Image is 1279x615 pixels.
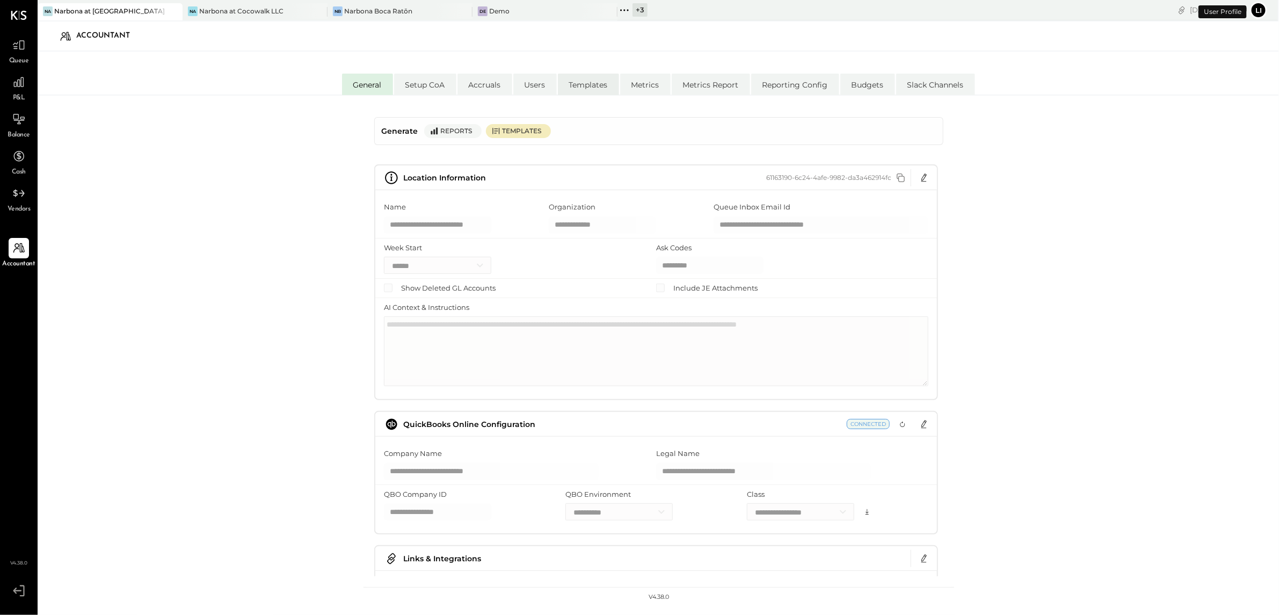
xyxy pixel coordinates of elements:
[486,124,551,138] button: Templates
[9,56,29,66] span: Queue
[13,93,25,103] span: P&L
[457,74,512,95] li: Accruals
[656,243,692,253] label: Ask Codes
[1,146,37,177] a: Cash
[896,74,975,95] li: Slack Channels
[1,35,37,66] a: Queue
[847,419,890,429] span: Current Status: Connected
[384,202,406,212] label: Name
[403,419,535,429] span: QuickBooks Online Configuration
[1,72,37,103] a: P&L
[1,183,37,214] a: Vendors
[1,109,37,140] a: Balance
[403,554,481,563] span: Links & Integrations
[199,6,284,16] div: Narbona at Cocowalk LLC
[76,27,141,45] div: Accountant
[440,126,476,135] div: Reports
[859,503,876,520] button: Get classes from QBO (make sure token is "Connected")
[384,489,447,500] label: QBO Company ID
[502,126,546,135] div: Templates
[381,122,418,140] h4: Generate
[513,74,557,95] li: Users
[401,283,496,293] label: Show Deleted GL Accounts
[1,238,37,269] a: Accountant
[558,74,619,95] li: Templates
[12,168,26,177] span: Cash
[384,302,469,313] label: AI Context & Instructions
[342,74,393,95] li: General
[620,74,671,95] li: Metrics
[656,448,700,459] label: Legal Name
[43,6,53,16] div: Na
[747,489,765,500] label: Class
[633,3,648,17] div: + 3
[673,283,758,293] label: Include JE Attachments
[8,205,31,214] span: Vendors
[478,6,488,16] div: De
[188,6,198,16] div: Na
[54,6,166,16] div: Narbona at [GEOGRAPHIC_DATA] LLC
[895,171,907,184] button: Copy id
[333,6,343,16] div: NB
[1250,2,1267,19] button: Li
[549,202,595,212] label: Organization
[8,131,30,140] span: Balance
[403,173,486,183] span: Location Information
[1176,4,1187,16] div: copy link
[384,448,442,459] label: Company Name
[344,6,412,16] div: Narbona Boca Ratōn
[3,259,35,269] span: Accountant
[672,74,750,95] li: Metrics Report
[766,173,891,182] div: 61163190-6c24-4afe-9982-da3a462914fc
[714,202,790,212] label: Queue Inbox Email Id
[751,74,839,95] li: Reporting Config
[489,6,510,16] div: Demo
[394,74,456,95] li: Setup CoA
[424,124,482,138] button: Reports
[384,243,422,253] label: Week Start
[649,593,669,602] div: v 4.38.0
[1198,5,1247,18] div: User Profile
[1190,5,1247,15] div: [DATE]
[565,489,631,500] label: QBO Environment
[840,74,895,95] li: Budgets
